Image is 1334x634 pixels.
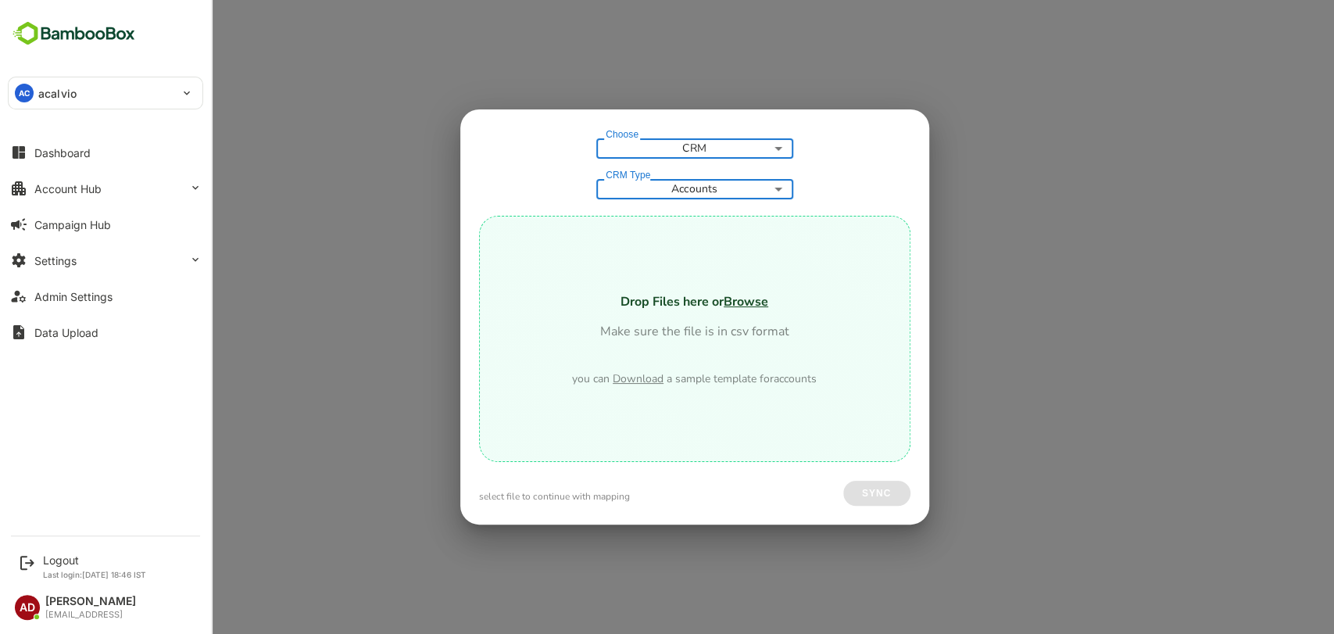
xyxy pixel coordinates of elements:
[45,610,136,620] div: [EMAIL_ADDRESS]
[517,371,762,386] p: you can a sample template for accounts
[542,180,739,199] div: Accounts
[542,139,739,158] div: CRM
[15,595,40,620] div: AD
[34,182,102,195] div: Account Hub
[669,293,713,310] span: Browse
[43,553,146,567] div: Logout
[424,490,575,503] p: select file to continue with mapping
[8,173,203,204] button: Account Hub
[9,77,202,109] div: ACacalvio
[34,290,113,303] div: Admin Settings
[8,209,203,240] button: Campaign Hub
[8,281,203,312] button: Admin Settings
[8,317,203,348] button: Data Upload
[551,127,584,141] label: Choose
[45,595,136,608] div: [PERSON_NAME]
[43,570,146,579] p: Last login: [DATE] 18:46 IST
[8,137,203,168] button: Dashboard
[34,146,91,159] div: Dashboard
[34,326,98,339] div: Data Upload
[38,85,77,102] p: acalvio
[8,245,203,276] button: Settings
[34,254,77,267] div: Settings
[8,19,140,48] img: BambooboxFullLogoMark.5f36c76dfaba33ec1ec1367b70bb1252.svg
[545,293,735,310] p: Drop Files here or
[551,168,595,181] label: CRM Type
[558,371,609,386] span: Download
[15,84,34,102] div: AC
[34,218,111,231] div: Campaign Hub
[545,323,735,340] p: Make sure the file is in csv format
